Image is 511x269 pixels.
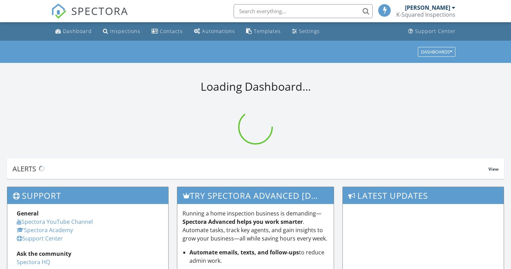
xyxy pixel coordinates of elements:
p: Running a home inspection business is demanding— . Automate tasks, track key agents, and gain ins... [182,209,329,243]
h3: Support [7,187,168,204]
strong: Spectora Advanced helps you work smarter [182,218,303,226]
div: Dashboards [421,49,452,54]
div: Settings [299,28,320,34]
h3: Try spectora advanced [DATE] [177,187,334,204]
strong: General [17,210,39,217]
h3: Latest Updates [343,187,504,204]
button: Dashboards [418,47,455,57]
div: Support Center [415,28,456,34]
div: Dashboard [63,28,92,34]
li: to reduce admin work. [189,248,329,265]
a: Spectora YouTube Channel [17,218,93,226]
span: View [488,166,498,172]
div: Inspections [110,28,140,34]
div: [PERSON_NAME] [405,4,450,11]
a: Inspections [100,25,143,38]
a: Spectora Academy [17,226,73,234]
div: Alerts [13,164,488,173]
div: Templates [254,28,281,34]
a: Automations (Basic) [191,25,238,38]
a: Support Center [405,25,459,38]
a: Templates [243,25,284,38]
strong: Automate emails, texts, and follow-ups [189,248,299,256]
a: Support Center [17,235,63,242]
span: SPECTORA [71,3,128,18]
input: Search everything... [234,4,373,18]
a: Settings [289,25,323,38]
a: Spectora HQ [17,258,50,266]
a: Dashboard [52,25,95,38]
img: The Best Home Inspection Software - Spectora [51,3,66,19]
a: SPECTORA [51,9,128,24]
a: Contacts [149,25,186,38]
div: Contacts [160,28,183,34]
div: K-Squared Inspections [396,11,455,18]
div: Automations [202,28,235,34]
div: Ask the community [17,250,159,258]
